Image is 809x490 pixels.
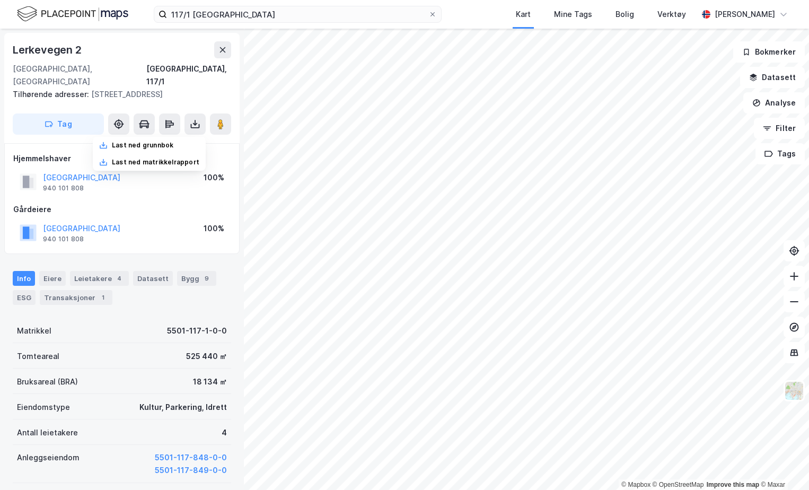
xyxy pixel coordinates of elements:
div: Transaksjoner [40,290,112,305]
input: Søk på adresse, matrikkel, gårdeiere, leietakere eller personer [167,6,428,22]
div: Last ned matrikkelrapport [112,158,199,167]
div: [PERSON_NAME] [715,8,775,21]
div: 4 [222,426,227,439]
div: Kart [516,8,531,21]
div: 9 [201,273,212,284]
span: Tilhørende adresser: [13,90,91,99]
div: Datasett [133,271,173,286]
button: Tags [755,143,805,164]
button: 5501-117-848-0-0 [155,451,227,464]
div: ESG [13,290,36,305]
a: Mapbox [621,481,650,488]
div: 940 101 808 [43,184,84,192]
div: 100% [204,222,224,235]
div: Last ned grunnbok [112,141,173,150]
div: Hjemmelshaver [13,152,231,165]
div: Anleggseiendom [17,451,80,464]
a: Improve this map [707,481,759,488]
div: Eiere [39,271,66,286]
div: Gårdeiere [13,203,231,216]
button: Analyse [743,92,805,113]
button: Bokmerker [733,41,805,63]
div: Eiendomstype [17,401,70,414]
button: 5501-117-849-0-0 [155,464,227,477]
div: 4 [114,273,125,284]
div: [GEOGRAPHIC_DATA], 117/1 [146,63,231,88]
img: logo.f888ab2527a4732fd821a326f86c7f29.svg [17,5,128,23]
div: Bolig [615,8,634,21]
div: Leietakere [70,271,129,286]
iframe: Chat Widget [756,439,809,490]
div: 1 [98,292,108,303]
a: OpenStreetMap [653,481,704,488]
div: Bygg [177,271,216,286]
img: Z [784,381,804,401]
div: Info [13,271,35,286]
button: Filter [754,118,805,139]
button: Tag [13,113,104,135]
div: [STREET_ADDRESS] [13,88,223,101]
div: 18 134 ㎡ [193,375,227,388]
div: Kultur, Parkering, Idrett [139,401,227,414]
div: 940 101 808 [43,235,84,243]
div: Matrikkel [17,325,51,337]
div: 100% [204,171,224,184]
div: 5501-117-1-0-0 [167,325,227,337]
div: Tomteareal [17,350,59,363]
div: Kontrollprogram for chat [756,439,809,490]
button: Datasett [740,67,805,88]
div: Verktøy [657,8,686,21]
div: Lerkevegen 2 [13,41,84,58]
div: Bruksareal (BRA) [17,375,78,388]
div: Mine Tags [554,8,592,21]
div: [GEOGRAPHIC_DATA], [GEOGRAPHIC_DATA] [13,63,146,88]
div: 525 440 ㎡ [186,350,227,363]
div: Antall leietakere [17,426,78,439]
